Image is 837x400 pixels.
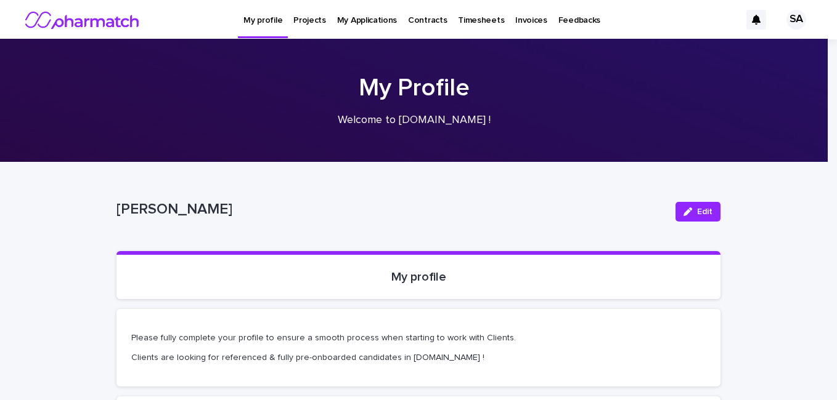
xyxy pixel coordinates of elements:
p: Please fully complete your profile to ensure a smooth process when starting to work with Clients. [131,332,706,343]
span: Edit [697,207,712,216]
p: My profile [131,270,706,284]
p: Welcome to [DOMAIN_NAME] ! [168,114,661,127]
div: SA [786,10,806,30]
p: [PERSON_NAME] [116,201,666,218]
p: Clients are looking for referenced & fully pre-onboarded candidates in [DOMAIN_NAME] ! [131,352,706,363]
img: nMxkRIEURaCxZB0ULbfH [25,7,141,32]
button: Edit [676,202,721,222]
h1: My Profile [112,73,716,103]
